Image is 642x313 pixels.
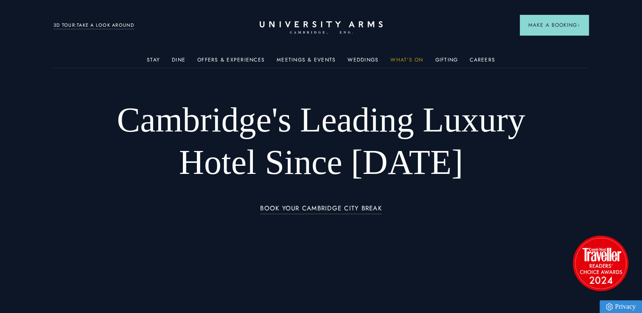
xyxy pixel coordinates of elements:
[260,205,382,215] a: BOOK YOUR CAMBRIDGE CITY BREAK
[107,99,535,184] h1: Cambridge's Leading Luxury Hotel Since [DATE]
[147,57,160,68] a: Stay
[277,57,336,68] a: Meetings & Events
[569,231,632,295] img: image-2524eff8f0c5d55edbf694693304c4387916dea5-1501x1501-png
[435,57,458,68] a: Gifting
[348,57,378,68] a: Weddings
[528,21,580,29] span: Make a Booking
[53,22,135,29] a: 3D TOUR:TAKE A LOOK AROUND
[260,21,383,34] a: Home
[600,300,642,313] a: Privacy
[520,15,589,35] button: Make a BookingArrow icon
[577,24,580,27] img: Arrow icon
[197,57,265,68] a: Offers & Experiences
[390,57,423,68] a: What's On
[606,303,613,310] img: Privacy
[470,57,495,68] a: Careers
[172,57,185,68] a: Dine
